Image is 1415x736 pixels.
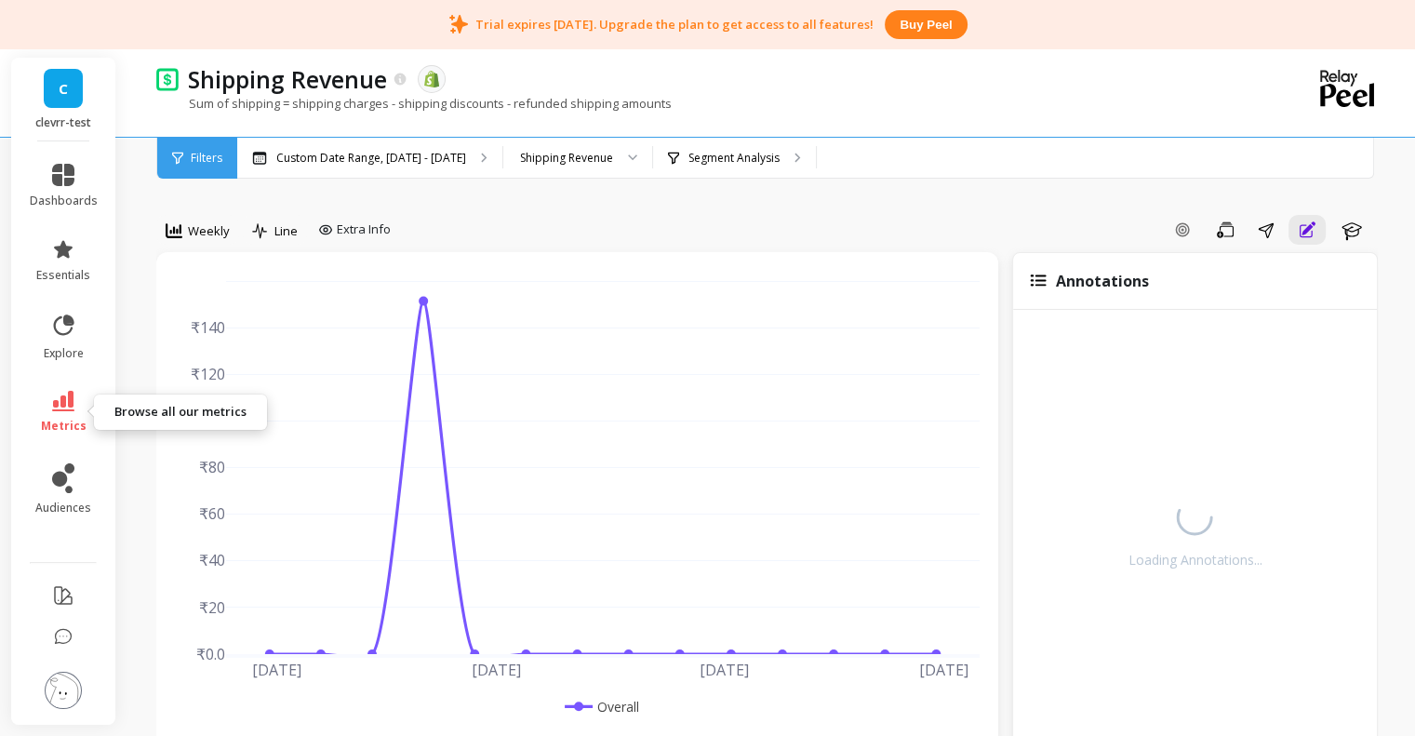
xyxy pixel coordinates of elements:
span: Filters [191,151,222,166]
span: audiences [35,501,91,515]
img: header icon [156,67,179,90]
p: Sum of shipping = shipping charges - shipping discounts - refunded shipping amounts [156,95,672,112]
img: api.shopify.svg [423,71,440,87]
span: Annotations [1056,271,1149,291]
span: metrics [41,419,87,434]
span: explore [44,346,84,361]
span: dashboards [30,194,98,208]
span: Weekly [188,222,230,240]
p: Trial expires [DATE]. Upgrade the plan to get access to all features! [475,16,874,33]
span: Line [274,222,298,240]
p: clevrr-test [30,115,98,130]
div: Loading Annotations... [1128,551,1261,569]
p: Custom Date Range, [DATE] - [DATE] [276,151,466,166]
img: profile picture [45,672,82,709]
span: C [59,78,68,100]
div: Shipping Revenue [520,149,613,167]
p: Segment Analysis [688,151,780,166]
button: Buy peel [885,10,967,39]
p: Shipping Revenue [188,63,387,95]
span: Extra Info [337,221,391,239]
span: essentials [36,268,90,283]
